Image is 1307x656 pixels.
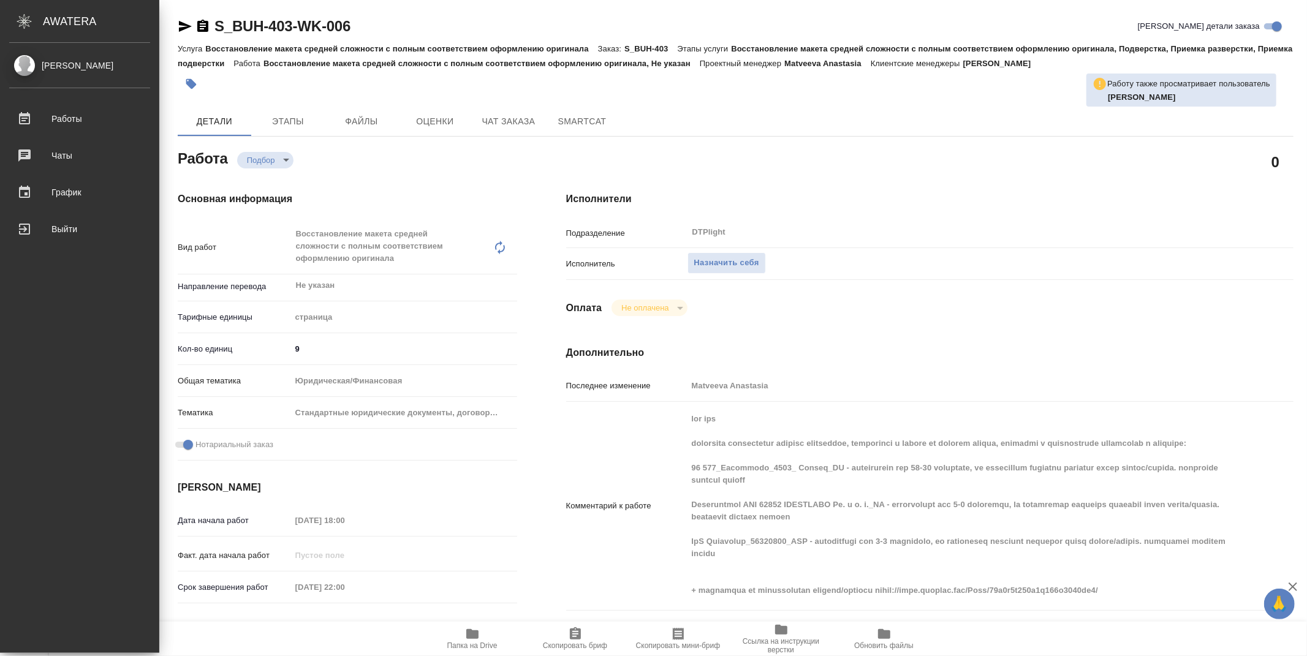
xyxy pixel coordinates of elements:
span: 🙏 [1269,591,1290,617]
p: Восстановление макета средней сложности с полным соответствием оформлению оригинала, Подверстка, ... [178,44,1293,68]
button: 🙏 [1264,589,1295,619]
span: SmartCat [553,114,612,129]
p: Последнее изменение [566,380,688,392]
a: Выйти [3,214,156,244]
button: Папка на Drive [421,622,524,656]
input: Пустое поле [291,511,398,529]
span: Скопировать мини-бриф [636,641,720,650]
div: [PERSON_NAME] [9,59,150,72]
p: Работа [233,59,263,68]
p: Клиентские менеджеры [871,59,963,68]
p: Общая тематика [178,375,291,387]
span: Детали [185,114,244,129]
span: Нотариальный заказ [195,439,273,451]
h4: [PERSON_NAME] [178,480,517,495]
p: Срок завершения работ [178,581,291,594]
span: Скопировать бриф [543,641,607,650]
h4: Исполнители [566,192,1294,206]
a: График [3,177,156,208]
button: Подбор [243,155,279,165]
div: Выйти [9,220,150,238]
span: Обновить файлы [854,641,914,650]
h4: Оплата [566,301,602,315]
p: Кол-во единиц [178,343,291,355]
textarea: lor ips dolorsita consectetur adipisc elitseddoe, temporinci u labore et dolorem aliqua, enimadmi... [688,409,1233,601]
h4: Дополнительно [566,345,1294,360]
div: Юридическая/Финансовая [291,371,517,391]
button: Обновить файлы [833,622,936,656]
div: Подбор [237,152,294,168]
p: Восстановление макета средней сложности с полным соответствием оформлению оригинала, Не указан [263,59,700,68]
span: Этапы [259,114,317,129]
b: [PERSON_NAME] [1108,92,1176,102]
h2: Работа [178,146,228,168]
input: Пустое поле [291,546,398,564]
span: Папка на Drive [447,641,498,650]
span: Ссылка на инструкции верстки [737,637,825,654]
div: График [9,183,150,202]
p: [PERSON_NAME] [963,59,1040,68]
button: Добавить тэг [178,70,205,97]
button: Скопировать ссылку для ЯМессенджера [178,19,192,34]
p: Направление перевода [178,281,291,293]
div: Работы [9,110,150,128]
a: S_BUH-403-WK-006 [214,18,350,34]
p: Заказ: [598,44,624,53]
span: Чат заказа [479,114,538,129]
p: Факт. дата начала работ [178,549,291,562]
a: Чаты [3,140,156,171]
button: Не оплачена [618,303,672,313]
span: [PERSON_NAME] детали заказа [1138,20,1260,32]
p: Восстановление макета средней сложности с полным соответствием оформлению оригинала [205,44,597,53]
h2: 0 [1271,151,1279,172]
p: Исполнитель [566,258,688,270]
h4: Основная информация [178,192,517,206]
p: Тематика [178,407,291,419]
button: Назначить себя [688,252,766,274]
div: AWATERA [43,9,159,34]
button: Скопировать бриф [524,622,627,656]
div: Подбор [612,300,687,316]
button: Ссылка на инструкции верстки [730,622,833,656]
button: Скопировать ссылку [195,19,210,34]
span: Файлы [332,114,391,129]
div: Чаты [9,146,150,165]
p: Ямковенко Вера [1108,91,1270,104]
p: Дата начала работ [178,515,291,527]
p: Комментарий к работе [566,500,688,512]
input: Пустое поле [688,377,1233,394]
div: страница [291,307,517,328]
input: Пустое поле [291,578,398,596]
p: Подразделение [566,227,688,239]
button: Скопировать мини-бриф [627,622,730,656]
p: Вид работ [178,241,291,254]
p: Этапы услуги [678,44,732,53]
textarea: /Clients/Bausch Health /Orders/S_BUH-403/DTP/S_BUH-403-WK-006 [688,617,1233,638]
p: S_BUH-403 [624,44,677,53]
p: Проектный менеджер [700,59,784,68]
input: ✎ Введи что-нибудь [291,340,517,358]
div: Стандартные юридические документы, договоры, уставы [291,402,517,423]
p: Работу также просматривает пользователь [1107,78,1270,90]
a: Работы [3,104,156,134]
p: Тарифные единицы [178,311,291,323]
p: Услуга [178,44,205,53]
span: Назначить себя [694,256,759,270]
span: Оценки [406,114,464,129]
p: Matveeva Anastasia [784,59,871,68]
